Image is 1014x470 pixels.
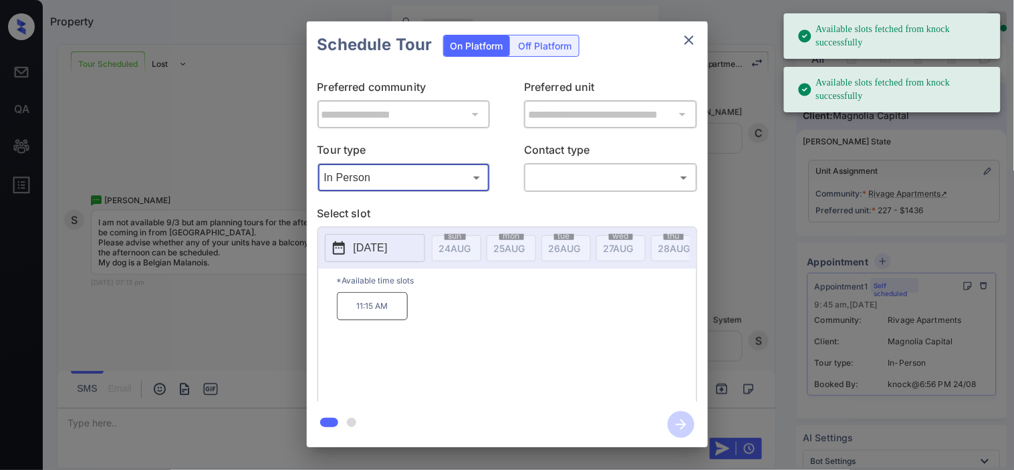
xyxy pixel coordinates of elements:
[797,17,990,55] div: Available slots fetched from knock successfully
[444,35,510,56] div: On Platform
[325,234,425,262] button: [DATE]
[307,21,443,68] h2: Schedule Tour
[321,166,487,189] div: In Person
[318,79,491,100] p: Preferred community
[797,71,990,108] div: Available slots fetched from knock successfully
[524,79,697,100] p: Preferred unit
[676,27,703,53] button: close
[337,269,696,292] p: *Available time slots
[318,205,697,227] p: Select slot
[524,142,697,163] p: Contact type
[512,35,579,56] div: Off Platform
[660,407,703,442] button: btn-next
[354,240,388,256] p: [DATE]
[337,292,408,320] p: 11:15 AM
[318,142,491,163] p: Tour type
